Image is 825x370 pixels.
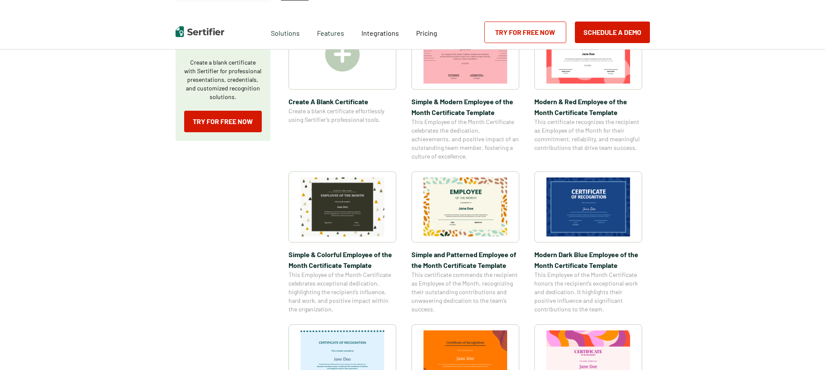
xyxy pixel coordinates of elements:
img: Sertifier | Digital Credentialing Platform [176,26,224,37]
img: Simple & Modern Employee of the Month Certificate Template [423,25,507,84]
a: Try for Free Now [184,111,262,132]
span: Pricing [416,29,437,37]
span: Modern Dark Blue Employee of the Month Certificate Template [534,249,642,271]
a: Modern Dark Blue Employee of the Month Certificate TemplateModern Dark Blue Employee of the Month... [534,171,642,314]
span: This certificate recognizes the recipient as Employee of the Month for their commitment, reliabil... [534,118,642,152]
span: Integrations [361,29,399,37]
span: Solutions [271,27,300,37]
span: This certificate commends the recipient as Employee of the Month, recognizing their outstanding c... [411,271,519,314]
button: Schedule a Demo [575,22,650,43]
a: Pricing [416,27,437,37]
a: Simple and Patterned Employee of the Month Certificate TemplateSimple and Patterned Employee of t... [411,171,519,314]
img: Modern & Red Employee of the Month Certificate Template [546,25,630,84]
span: This Employee of the Month Certificate celebrates the dedication, achievements, and positive impa... [411,118,519,161]
span: Simple & Colorful Employee of the Month Certificate Template [289,249,396,271]
span: Simple & Modern Employee of the Month Certificate Template [411,96,519,118]
span: Create A Blank Certificate [289,96,396,107]
a: Modern & Red Employee of the Month Certificate TemplateModern & Red Employee of the Month Certifi... [534,19,642,161]
span: This Employee of the Month Certificate honors the recipient’s exceptional work and dedication. It... [534,271,642,314]
span: Create a blank certificate effortlessly using Sertifier’s professional tools. [289,107,396,124]
p: Create a blank certificate with Sertifier for professional presentations, credentials, and custom... [184,58,262,101]
span: Modern & Red Employee of the Month Certificate Template [534,96,642,118]
img: Simple & Colorful Employee of the Month Certificate Template [301,177,384,236]
img: Create A Blank Certificate [325,37,360,72]
img: Modern Dark Blue Employee of the Month Certificate Template [546,177,630,236]
span: Simple and Patterned Employee of the Month Certificate Template [411,249,519,271]
a: Simple & Colorful Employee of the Month Certificate TemplateSimple & Colorful Employee of the Mon... [289,171,396,314]
a: Simple & Modern Employee of the Month Certificate TemplateSimple & Modern Employee of the Month C... [411,19,519,161]
a: Try for Free Now [484,22,566,43]
span: This Employee of the Month Certificate celebrates exceptional dedication, highlighting the recipi... [289,271,396,314]
a: Integrations [361,27,399,37]
span: Features [317,27,344,37]
img: Simple and Patterned Employee of the Month Certificate Template [423,177,507,236]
